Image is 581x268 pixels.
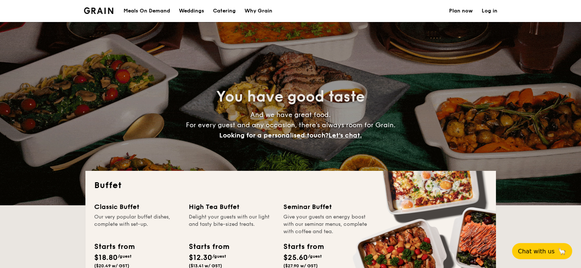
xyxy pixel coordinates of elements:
[94,241,134,252] div: Starts from
[283,241,323,252] div: Starts from
[94,202,180,212] div: Classic Buffet
[189,213,275,235] div: Delight your guests with our light and tasty bite-sized treats.
[189,202,275,212] div: High Tea Buffet
[94,253,118,262] span: $18.80
[558,247,566,256] span: 🦙
[94,213,180,235] div: Our very popular buffet dishes, complete with set-up.
[283,202,369,212] div: Seminar Buffet
[328,131,362,139] span: Let's chat.
[94,180,487,191] h2: Buffet
[216,88,365,106] span: You have good taste
[118,254,132,259] span: /guest
[186,111,396,139] span: And we have great food. For every guest and any occasion, there’s always room for Grain.
[518,248,555,255] span: Chat with us
[84,7,114,14] img: Grain
[283,213,369,235] div: Give your guests an energy boost with our seminar menus, complete with coffee and tea.
[189,253,212,262] span: $12.30
[283,253,308,262] span: $25.60
[308,254,322,259] span: /guest
[212,254,226,259] span: /guest
[189,241,229,252] div: Starts from
[219,131,328,139] span: Looking for a personalised touch?
[512,243,572,259] button: Chat with us🦙
[84,7,114,14] a: Logotype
